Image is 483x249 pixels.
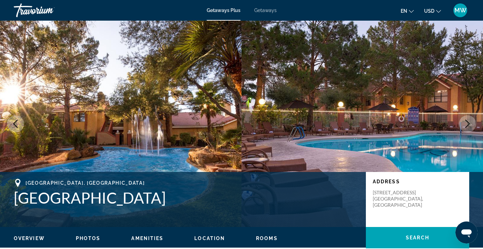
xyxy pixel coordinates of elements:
[76,236,101,241] span: Photos
[76,235,101,241] button: Photos
[406,235,429,240] span: Search
[455,221,477,243] iframe: Button to launch messaging window
[454,7,466,14] span: MW
[194,236,225,241] span: Location
[7,115,24,132] button: Previous image
[424,8,434,14] span: USD
[25,180,145,186] span: [GEOGRAPHIC_DATA], [GEOGRAPHIC_DATA]
[424,6,441,16] button: Change currency
[256,236,278,241] span: Rooms
[401,8,407,14] span: en
[131,236,163,241] span: Amenities
[14,235,45,241] button: Overview
[373,190,428,208] p: [STREET_ADDRESS] [GEOGRAPHIC_DATA], [GEOGRAPHIC_DATA]
[373,179,462,184] p: Address
[254,8,277,13] a: Getaways
[14,1,83,19] a: Travorium
[14,236,45,241] span: Overview
[451,3,469,18] button: User Menu
[14,189,359,207] h1: [GEOGRAPHIC_DATA]
[256,235,278,241] button: Rooms
[459,115,476,132] button: Next image
[366,227,469,248] button: Search
[194,235,225,241] button: Location
[207,8,240,13] a: Getaways Plus
[131,235,163,241] button: Amenities
[401,6,414,16] button: Change language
